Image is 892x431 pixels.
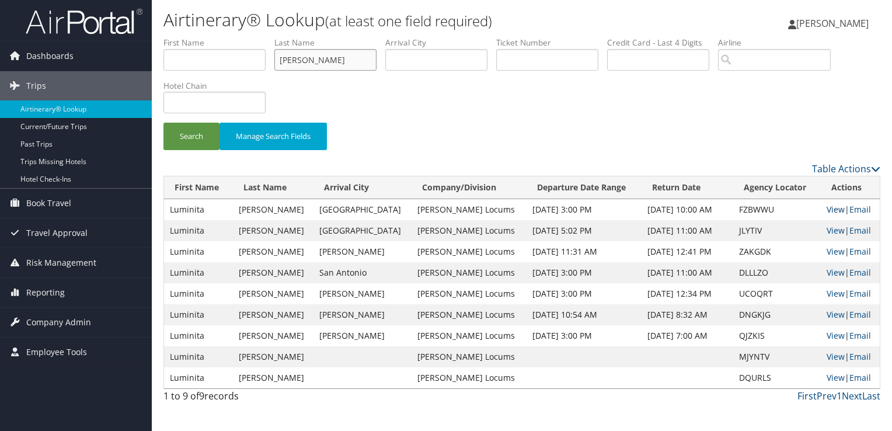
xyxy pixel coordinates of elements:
td: [DATE] 8:32 AM [642,304,733,325]
td: MJYNTV [733,346,821,367]
td: DQURLS [733,367,821,388]
a: View [827,288,845,299]
td: [PERSON_NAME] Locums [412,262,526,283]
td: Luminita [164,220,233,241]
td: | [821,262,880,283]
a: View [827,330,845,341]
td: | [821,325,880,346]
td: [PERSON_NAME] Locums [412,304,526,325]
a: First [797,390,817,402]
td: [PERSON_NAME] Locums [412,367,526,388]
span: Risk Management [26,248,96,277]
td: [PERSON_NAME] [233,346,314,367]
td: UCOQRT [733,283,821,304]
td: [PERSON_NAME] Locums [412,220,526,241]
th: Departure Date Range: activate to sort column ascending [527,176,642,199]
td: [PERSON_NAME] [313,304,412,325]
button: Search [163,123,219,150]
td: Luminita [164,262,233,283]
td: [PERSON_NAME] Locums [412,283,526,304]
td: [DATE] 11:00 AM [642,262,733,283]
td: [DATE] 11:00 AM [642,220,733,241]
a: View [827,351,845,362]
td: ZAKGDK [733,241,821,262]
a: View [827,246,845,257]
a: View [827,309,845,320]
td: [DATE] 7:00 AM [642,325,733,346]
td: | [821,346,880,367]
label: Credit Card - Last 4 Digits [607,37,718,48]
span: Reporting [26,278,65,307]
td: [PERSON_NAME] [233,325,314,346]
td: | [821,283,880,304]
h1: Airtinerary® Lookup [163,8,642,32]
span: Company Admin [26,308,91,337]
a: 1 [837,390,842,402]
td: [DATE] 3:00 PM [527,199,642,220]
span: Employee Tools [26,338,87,367]
td: [DATE] 3:00 PM [527,262,642,283]
td: | [821,241,880,262]
a: Email [849,351,871,362]
span: Travel Approval [26,218,88,248]
th: First Name: activate to sort column ascending [164,176,233,199]
td: Luminita [164,367,233,388]
img: airportal-logo.png [26,8,142,35]
td: [GEOGRAPHIC_DATA] [313,220,412,241]
a: View [827,267,845,278]
span: Trips [26,71,46,100]
a: Email [849,225,871,236]
td: Luminita [164,346,233,367]
a: Email [849,267,871,278]
td: [PERSON_NAME] [233,367,314,388]
label: Hotel Chain [163,80,274,92]
span: Dashboards [26,41,74,71]
th: Return Date: activate to sort column ascending [642,176,733,199]
th: Arrival City: activate to sort column ascending [313,176,412,199]
label: Ticket Number [496,37,607,48]
td: FZBWWU [733,199,821,220]
td: [PERSON_NAME] [233,283,314,304]
td: [PERSON_NAME] [313,325,412,346]
a: Email [849,330,871,341]
td: [PERSON_NAME] [233,304,314,325]
a: Last [862,390,880,402]
td: | [821,199,880,220]
td: [PERSON_NAME] Locums [412,325,526,346]
a: Table Actions [812,162,880,175]
th: Actions [821,176,880,199]
td: [DATE] 3:00 PM [527,283,642,304]
td: [GEOGRAPHIC_DATA] [313,199,412,220]
small: (at least one field required) [325,11,492,30]
td: [DATE] 12:41 PM [642,241,733,262]
a: Prev [817,390,837,402]
td: San Antonio [313,262,412,283]
a: Email [849,204,871,215]
td: Luminita [164,199,233,220]
td: [DATE] 10:54 AM [527,304,642,325]
td: Luminita [164,304,233,325]
span: 9 [199,390,204,402]
td: Luminita [164,325,233,346]
a: Email [849,246,871,257]
td: [PERSON_NAME] Locums [412,199,526,220]
td: [DATE] 11:31 AM [527,241,642,262]
td: DLLLZO [733,262,821,283]
td: [DATE] 5:02 PM [527,220,642,241]
th: Last Name: activate to sort column ascending [233,176,314,199]
td: [DATE] 12:34 PM [642,283,733,304]
a: [PERSON_NAME] [788,6,880,41]
label: First Name [163,37,274,48]
a: Next [842,390,862,402]
span: Book Travel [26,189,71,218]
td: [PERSON_NAME] Locums [412,346,526,367]
th: Company/Division [412,176,526,199]
td: [PERSON_NAME] Locums [412,241,526,262]
a: Email [849,372,871,383]
td: QJZKIS [733,325,821,346]
label: Last Name [274,37,385,48]
a: Email [849,309,871,320]
a: View [827,204,845,215]
label: Airline [718,37,839,48]
td: [PERSON_NAME] [233,199,314,220]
